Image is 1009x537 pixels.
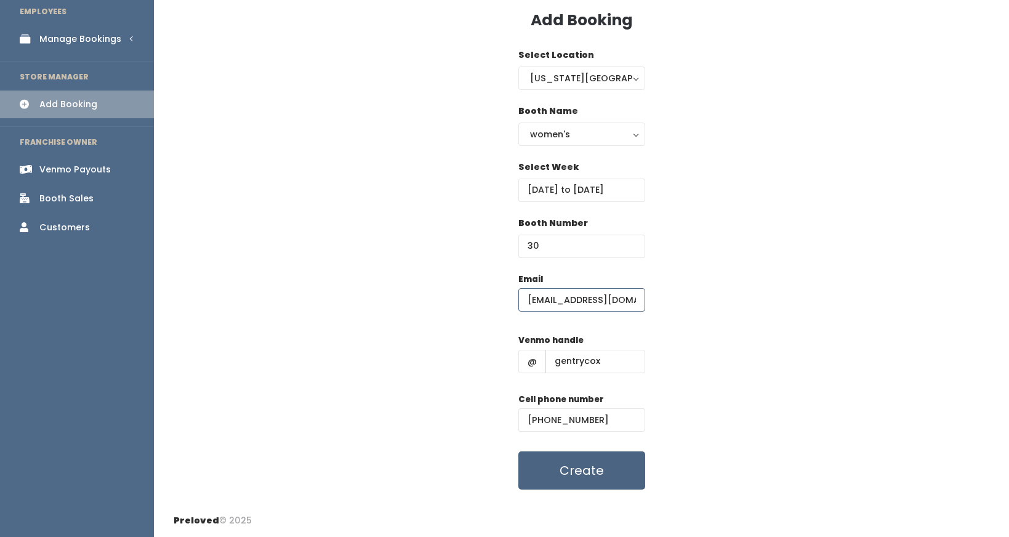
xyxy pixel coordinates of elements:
label: Booth Name [518,105,578,118]
div: [US_STATE][GEOGRAPHIC_DATA] [530,71,633,85]
div: Manage Bookings [39,33,121,46]
input: @ . [518,288,645,312]
label: Select Location [518,49,594,62]
button: women's [518,123,645,146]
div: © 2025 [174,504,252,527]
label: Cell phone number [518,394,604,406]
input: Booth Number [518,235,645,258]
label: Select Week [518,161,579,174]
div: women's [530,127,633,141]
label: Booth Number [518,217,588,230]
button: [US_STATE][GEOGRAPHIC_DATA] [518,67,645,90]
label: Venmo handle [518,334,584,347]
div: Customers [39,221,90,234]
button: Create [518,451,645,490]
input: (___) ___-____ [518,408,645,432]
span: @ [518,350,546,373]
div: Add Booking [39,98,97,111]
label: Email [518,273,543,286]
h3: Add Booking [531,12,633,29]
input: Select week [518,179,645,202]
span: Preloved [174,514,219,527]
div: Booth Sales [39,192,94,205]
div: Venmo Payouts [39,163,111,176]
